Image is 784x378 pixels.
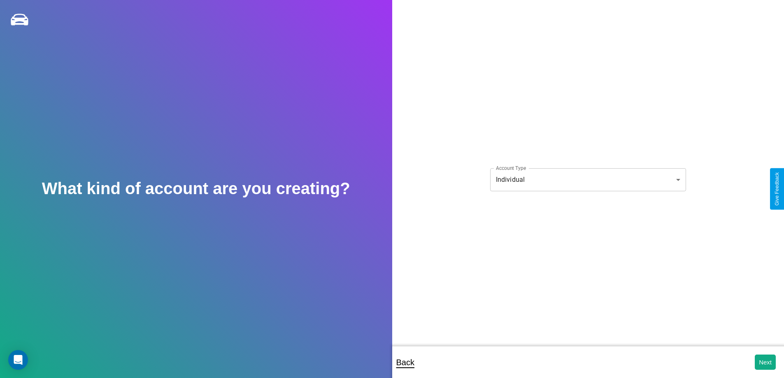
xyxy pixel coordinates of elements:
label: Account Type [496,165,526,172]
p: Back [396,355,414,370]
button: Next [755,355,776,370]
div: Give Feedback [774,172,780,206]
div: Open Intercom Messenger [8,350,28,370]
div: Individual [490,168,686,191]
h2: What kind of account are you creating? [42,179,350,198]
